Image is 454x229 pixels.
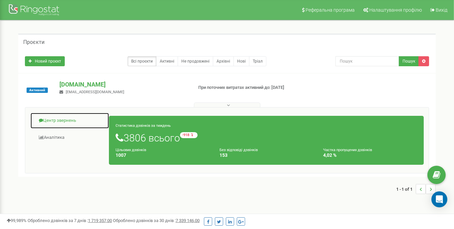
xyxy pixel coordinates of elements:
span: 1 - 1 of 1 [396,184,416,194]
p: При поточних витратах активний до: [DATE] [199,85,292,91]
a: Не продовжені [178,56,213,66]
a: Активні [156,56,178,66]
u: 7 339 146,00 [176,218,200,223]
small: Статистика дзвінків за тиждень [116,123,171,128]
h4: 4,02 % [323,153,417,158]
span: Оброблено дзвінків за 30 днів : [113,218,200,223]
a: Аналiтика [30,129,109,146]
small: Цільових дзвінків [116,148,146,152]
h5: Проєкти [23,39,45,45]
a: Нові [233,56,249,66]
p: [DOMAIN_NAME] [59,80,188,89]
span: Вихід [436,7,447,13]
span: [EMAIL_ADDRESS][DOMAIN_NAME] [66,90,124,94]
input: Пошук [335,56,399,66]
h4: 1007 [116,153,210,158]
a: Центр звернень [30,113,109,129]
a: Тріал [249,56,266,66]
div: Open Intercom Messenger [431,191,447,207]
a: Архівні [213,56,234,66]
span: Оброблено дзвінків за 7 днів : [28,218,112,223]
nav: ... [396,177,436,201]
small: -918 [180,132,198,138]
span: Активний [27,88,48,93]
small: Без відповіді дзвінків [220,148,258,152]
u: 1 719 357,00 [88,218,112,223]
a: Всі проєкти [128,56,156,66]
span: 99,989% [7,218,27,223]
button: Пошук [399,56,419,66]
a: Новий проєкт [25,56,65,66]
h4: 153 [220,153,314,158]
h1: 3806 всього [116,132,417,143]
small: Частка пропущених дзвінків [323,148,372,152]
span: Налаштування профілю [369,7,422,13]
span: Реферальна програма [306,7,355,13]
